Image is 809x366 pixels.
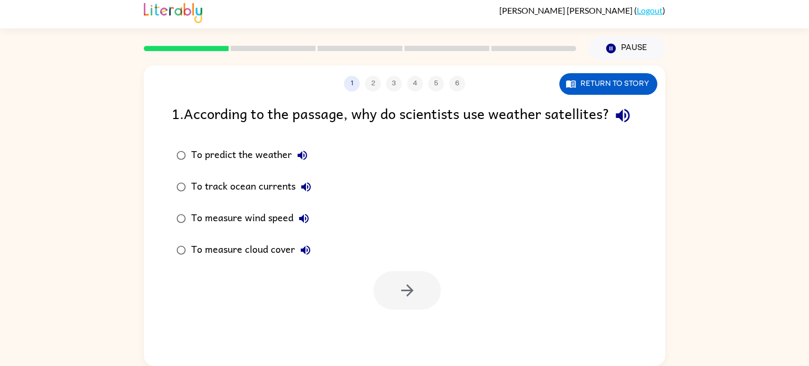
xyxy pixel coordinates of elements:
[191,240,316,261] div: To measure cloud cover
[292,145,313,166] button: To predict the weather
[293,208,314,229] button: To measure wind speed
[589,36,665,61] button: Pause
[295,176,317,197] button: To track ocean currents
[559,73,657,95] button: Return to story
[295,240,316,261] button: To measure cloud cover
[499,5,665,15] div: ( )
[499,5,634,15] span: [PERSON_NAME] [PERSON_NAME]
[191,208,314,229] div: To measure wind speed
[191,176,317,197] div: To track ocean currents
[172,102,637,129] div: 1 . According to the passage, why do scientists use weather satellites?
[637,5,663,15] a: Logout
[191,145,313,166] div: To predict the weather
[344,76,360,92] button: 1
